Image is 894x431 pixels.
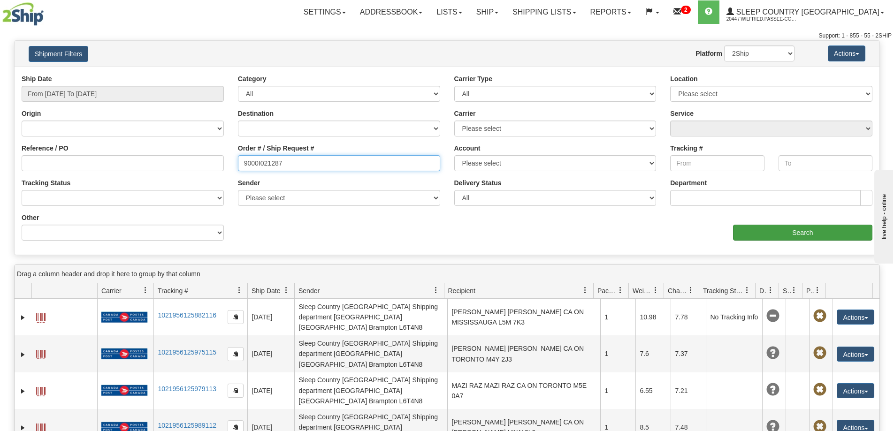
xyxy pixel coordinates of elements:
[635,299,671,335] td: 10.98
[228,310,244,324] button: Copy to clipboard
[505,0,583,24] a: Shipping lists
[101,348,147,360] img: 20 - Canada Post
[228,384,244,398] button: Copy to clipboard
[447,299,600,335] td: [PERSON_NAME] [PERSON_NAME] CA ON MISSISSAUGA L5M 7K3
[648,282,664,298] a: Weight filter column settings
[158,385,216,393] a: 1021956125979113
[36,309,46,324] a: Label
[813,383,826,396] span: Pickup Not Assigned
[18,350,28,359] a: Expand
[454,144,481,153] label: Account
[671,299,706,335] td: 7.78
[681,6,691,14] sup: 2
[101,311,147,323] img: 20 - Canada Post
[633,286,652,295] span: Weight
[670,74,697,83] label: Location
[766,310,779,323] span: No Tracking Info
[670,178,707,188] label: Department
[670,109,694,118] label: Service
[158,311,216,319] a: 1021956125882116
[7,8,87,15] div: live help - online
[231,282,247,298] a: Tracking # filter column settings
[298,286,320,295] span: Sender
[22,178,70,188] label: Tracking Status
[158,286,188,295] span: Tracking #
[806,286,814,295] span: Pickup Status
[666,0,698,24] a: 2
[759,286,767,295] span: Delivery Status
[597,286,617,295] span: Packages
[278,282,294,298] a: Ship Date filter column settings
[158,422,216,429] a: 1021956125989112
[671,372,706,409] td: 7.21
[600,299,635,335] td: 1
[763,282,779,298] a: Delivery Status filter column settings
[252,286,280,295] span: Ship Date
[786,282,802,298] a: Shipment Issues filter column settings
[18,313,28,322] a: Expand
[2,2,44,26] img: logo2044.jpg
[837,347,874,362] button: Actions
[813,310,826,323] span: Pickup Not Assigned
[703,286,744,295] span: Tracking Status
[22,213,39,222] label: Other
[469,0,505,24] a: Ship
[36,346,46,361] a: Label
[22,74,52,83] label: Ship Date
[635,372,671,409] td: 6.55
[612,282,628,298] a: Packages filter column settings
[766,347,779,360] span: Unknown
[294,372,447,409] td: Sleep Country [GEOGRAPHIC_DATA] Shipping department [GEOGRAPHIC_DATA] [GEOGRAPHIC_DATA] Brampton ...
[670,155,764,171] input: From
[238,178,260,188] label: Sender
[837,310,874,325] button: Actions
[247,372,294,409] td: [DATE]
[670,144,703,153] label: Tracking #
[18,386,28,396] a: Expand
[429,0,469,24] a: Lists
[600,335,635,372] td: 1
[158,348,216,356] a: 1021956125975115
[29,46,88,62] button: Shipment Filters
[733,225,872,241] input: Search
[448,286,475,295] span: Recipient
[454,178,502,188] label: Delivery Status
[828,45,865,61] button: Actions
[238,74,267,83] label: Category
[454,74,492,83] label: Carrier Type
[447,335,600,372] td: [PERSON_NAME] [PERSON_NAME] CA ON TORONTO M4Y 2J3
[600,372,635,409] td: 1
[2,32,892,40] div: Support: 1 - 855 - 55 - 2SHIP
[683,282,699,298] a: Charge filter column settings
[138,282,153,298] a: Carrier filter column settings
[739,282,755,298] a: Tracking Status filter column settings
[353,0,430,24] a: Addressbook
[813,347,826,360] span: Pickup Not Assigned
[247,299,294,335] td: [DATE]
[228,347,244,361] button: Copy to clipboard
[15,265,879,283] div: grid grouping header
[635,335,671,372] td: 7.6
[428,282,444,298] a: Sender filter column settings
[238,144,314,153] label: Order # / Ship Request #
[734,8,879,16] span: Sleep Country [GEOGRAPHIC_DATA]
[706,299,762,335] td: No Tracking Info
[101,286,122,295] span: Carrier
[454,109,476,118] label: Carrier
[294,335,447,372] td: Sleep Country [GEOGRAPHIC_DATA] Shipping department [GEOGRAPHIC_DATA] [GEOGRAPHIC_DATA] Brampton ...
[719,0,891,24] a: Sleep Country [GEOGRAPHIC_DATA] 2044 / Wilfried.Passee-Coutrin
[766,383,779,396] span: Unknown
[810,282,825,298] a: Pickup Status filter column settings
[779,155,872,171] input: To
[837,383,874,398] button: Actions
[577,282,593,298] a: Recipient filter column settings
[726,15,797,24] span: 2044 / Wilfried.Passee-Coutrin
[238,109,274,118] label: Destination
[22,109,41,118] label: Origin
[297,0,353,24] a: Settings
[36,383,46,398] a: Label
[447,372,600,409] td: MAZI RAZ MAZI RAZ CA ON TORONTO M5E 0A7
[294,299,447,335] td: Sleep Country [GEOGRAPHIC_DATA] Shipping department [GEOGRAPHIC_DATA] [GEOGRAPHIC_DATA] Brampton ...
[668,286,688,295] span: Charge
[101,385,147,396] img: 20 - Canada Post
